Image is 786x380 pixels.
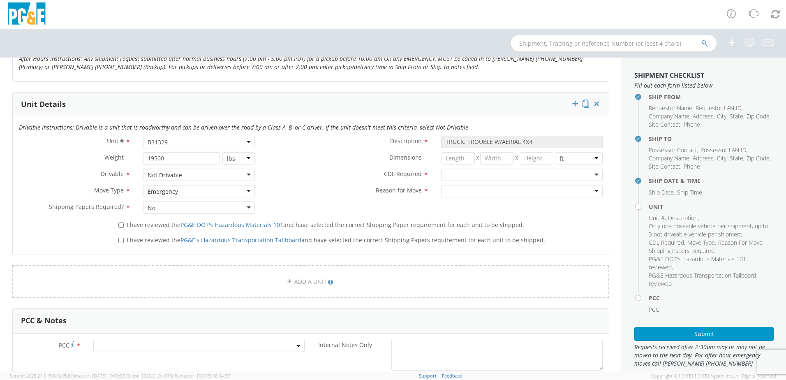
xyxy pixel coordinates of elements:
input: Length [441,152,475,165]
span: Phone [684,162,700,170]
span: I have reviewed the and have selected the correct Shipping Papers requirement for each unit to be... [127,236,545,244]
span: Requestor Name [649,104,692,112]
h4: Ship From [649,94,774,100]
span: master, [DATE] 08:04:37 [180,373,230,379]
span: Unit # [649,214,665,222]
li: , [649,222,772,239]
li: , [649,146,698,154]
span: I have reviewed the and have selected the correct Shipping Paper requirement for each unit to be ... [127,221,524,229]
li: , [649,188,675,197]
span: Weight [104,153,124,161]
span: Shipping Papers Required? [49,203,124,211]
span: Shipping Papers Required [649,247,714,255]
span: State [730,112,743,120]
li: , [649,247,716,255]
li: , [649,214,666,222]
h4: Ship Date & Time [649,178,774,184]
span: Drivable [101,170,124,178]
span: Address [693,112,714,120]
li: , [700,146,748,154]
li: , [649,112,691,120]
li: , [747,112,771,120]
img: pge-logo-06675f144f4cfa6a6814.png [6,2,47,27]
input: Width [480,152,514,165]
span: PG&E Hazardous Transportation Tailboard reviewed [649,271,756,287]
li: , [747,154,771,162]
h4: PCC [649,295,774,301]
li: , [693,154,715,162]
span: Possessor Contact [649,146,697,154]
li: , [693,112,715,120]
span: Site Contact [649,162,680,170]
input: Height [520,152,553,165]
h3: PCC & Notes [21,317,67,325]
i: After Hours Instructions: Any shipment request submitted after normal business hours (7:00 am - 5... [19,55,583,71]
span: Description [668,214,698,222]
span: Requestor LAN ID [696,104,742,112]
span: Reason For Move [718,239,763,246]
span: Server: 2025.21.0-769a9a7b8c3 [10,373,125,379]
span: City [717,154,726,162]
span: Company Name [649,154,689,162]
li: , [649,162,682,171]
span: CDL Required [384,170,422,178]
span: master, [DATE] 10:09:35 [75,373,125,379]
li: , [717,112,728,120]
h4: Unit [649,204,774,210]
li: , [649,104,694,112]
span: Zip Code [747,112,770,120]
div: Emergency [148,188,178,196]
span: Fill out each form listed below [634,81,774,90]
span: PCC [59,341,69,349]
a: PG&E's Hazardous Transportation Tailboard [180,236,301,244]
input: I have reviewed thePG&E DOT's Hazardous Materials 101and have selected the correct Shipping Paper... [118,222,124,228]
li: , [730,154,744,162]
span: Move Type [94,186,124,194]
li: , [696,104,743,112]
span: Requests received after 2:30pm may or may not be moved to the next day. For after hour emergency ... [634,343,774,368]
span: PCC [649,306,659,313]
span: X [475,152,481,165]
span: Description [390,137,422,145]
span: X [514,152,520,165]
li: , [687,239,716,247]
span: Company Name [649,112,689,120]
li: , [717,154,728,162]
span: B31329 [148,138,250,146]
span: Phone [684,120,700,128]
span: Possessor LAN ID [700,146,747,154]
span: Client: 2025.21.0-c073d8a [126,373,230,379]
span: Reason for Move [376,186,422,194]
a: Feedback [442,373,462,379]
li: , [649,154,691,162]
span: Internal Notes Only [318,341,372,349]
i: Drivable Instructions: Drivable is a unit that is roadworthy and can be driven over the road by a... [19,123,468,131]
button: Submit [634,327,774,341]
div: Not Drivable [148,171,182,179]
span: CDL Required [649,239,684,246]
li: , [668,214,699,222]
a: Support [419,373,437,379]
span: Dimensions [389,153,422,161]
li: , [649,239,685,247]
h3: Unit Details [21,100,66,109]
h4: Ship To [649,136,774,142]
a: ADD A UNIT [12,265,609,298]
span: Ship Time [677,188,702,196]
input: Shipment, Tracking or Reference Number (at least 4 chars) [511,35,717,51]
span: Zip Code [747,154,770,162]
span: Ship Date [649,188,674,196]
span: Address [693,154,714,162]
li: , [730,112,744,120]
span: Move Type [687,239,715,246]
strong: Shipment Checklist [634,71,704,80]
input: I have reviewed thePG&E's Hazardous Transportation Tailboardand have selected the correct Shippin... [118,238,124,243]
span: Copyright © [DATE]-[DATE] Agistix Inc., All Rights Reserved [651,373,776,379]
div: No [148,204,155,212]
li: , [718,239,764,247]
span: Only one driveable vehicle per shipment, up to 3 not driveable vehicle per shipment [649,222,768,238]
span: B31329 [143,136,255,148]
span: Site Contact [649,120,680,128]
span: City [717,112,726,120]
li: , [649,255,772,271]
